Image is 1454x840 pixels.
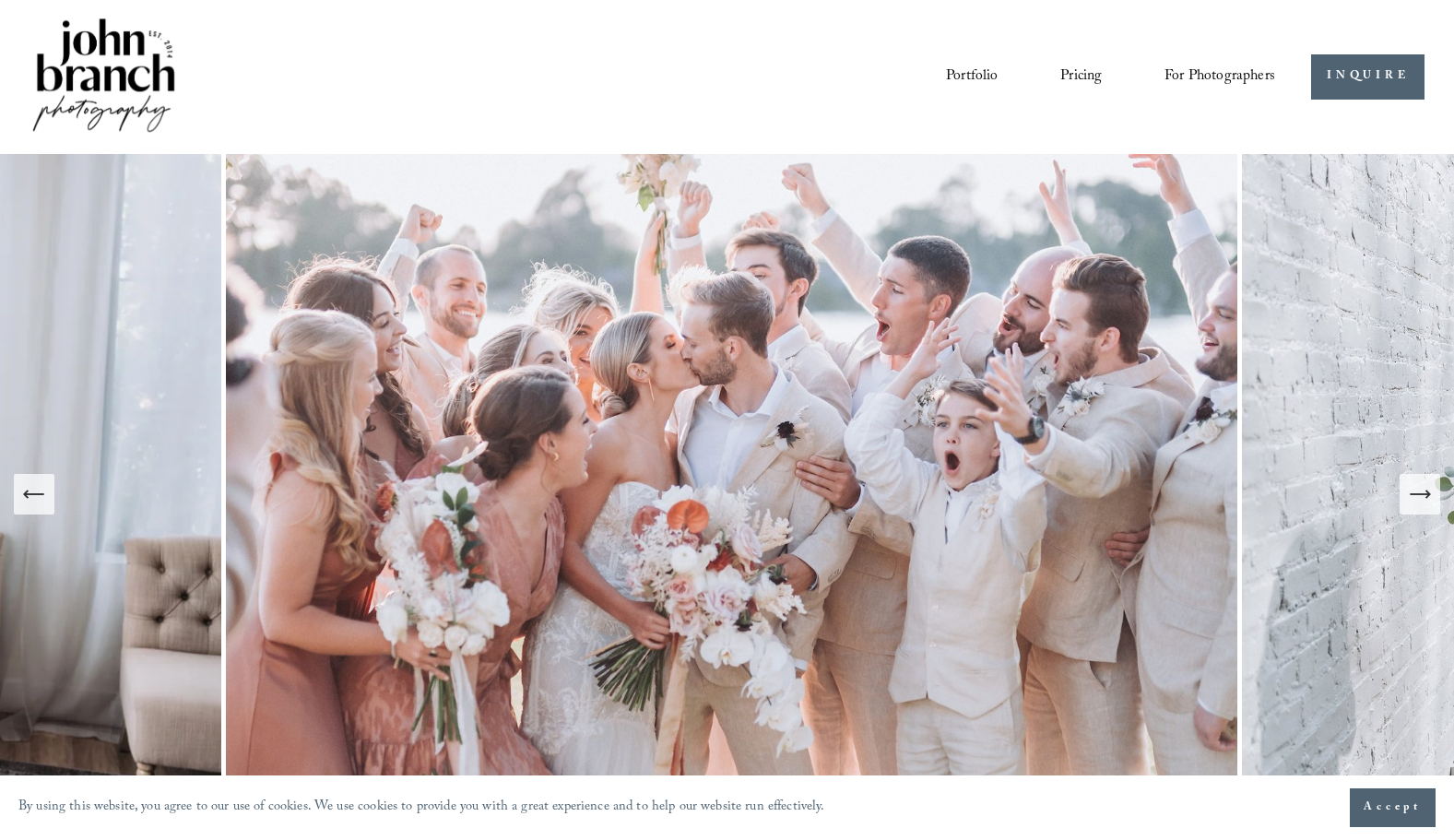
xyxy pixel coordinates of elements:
span: Accept [1364,799,1422,817]
a: Portfolio [946,61,998,92]
button: Next Slide [1400,474,1440,515]
img: A wedding party celebrating outdoors, featuring a bride and groom kissing amidst cheering bridesm... [221,154,1242,834]
button: Previous Slide [14,474,54,515]
a: folder dropdown [1164,61,1275,92]
img: John Branch IV Photography [30,15,179,139]
p: By using this website, you agree to our use of cookies. We use cookies to provide you with a grea... [18,795,825,822]
a: Pricing [1060,61,1102,92]
a: INQUIRE [1311,54,1424,100]
button: Accept [1350,788,1436,827]
span: For Photographers [1164,63,1275,91]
